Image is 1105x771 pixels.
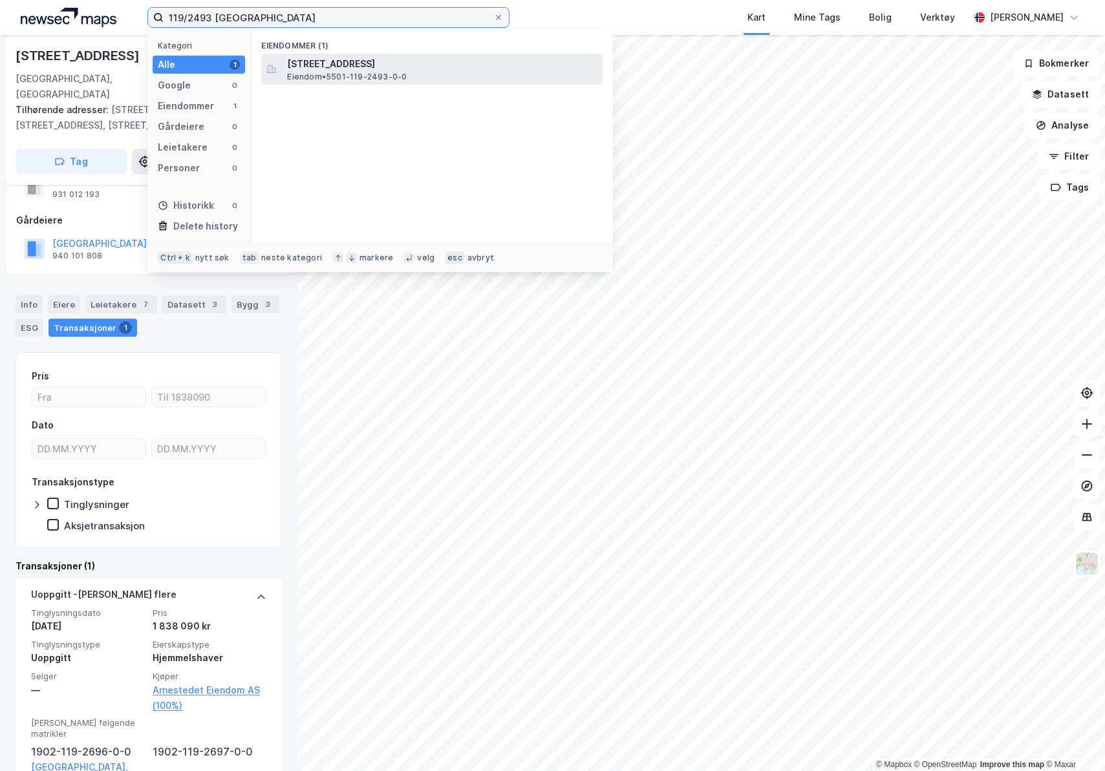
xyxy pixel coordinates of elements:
[153,671,266,682] span: Kjøper
[287,72,407,82] span: Eiendom • 5501-119-2493-0-0
[230,163,240,173] div: 0
[153,682,266,713] a: Arnestedet Eiendom AS (100%)
[230,142,240,153] div: 0
[876,760,912,769] a: Mapbox
[85,295,157,313] div: Leietakere
[920,10,955,25] div: Verktøy
[31,607,145,618] span: Tinglysningsdato
[1038,143,1100,169] button: Filter
[251,30,613,54] div: Eiendommer (1)
[16,149,127,174] button: Tag
[195,253,230,263] div: nytt søk
[1040,174,1100,200] button: Tags
[158,78,191,93] div: Google
[31,682,145,698] div: —
[231,295,279,313] div: Bygg
[158,98,214,114] div: Eiendommer
[1040,709,1105,771] div: Kontrollprogram for chat
[48,295,80,313] div: Eiere
[31,717,145,740] span: [PERSON_NAME] følgende matrikler
[359,253,393,263] div: markere
[32,387,145,407] input: Fra
[48,319,137,337] div: Transaksjoner
[980,760,1044,769] a: Improve this map
[64,498,129,511] div: Tinglysninger
[230,59,240,70] div: 1
[1013,50,1100,76] button: Bokmerker
[153,744,266,759] div: 1902-119-2697-0-0
[32,439,145,458] input: DD.MM.YYYY
[1025,112,1100,138] button: Analyse
[31,744,145,759] div: 1902-119-2696-0-0
[32,474,114,490] div: Transaksjonstype
[16,558,282,574] div: Transaksjoner (1)
[158,251,193,264] div: Ctrl + k
[153,607,266,618] span: Pris
[240,251,259,264] div: tab
[158,57,175,72] div: Alle
[158,198,214,213] div: Historikk
[230,200,240,211] div: 0
[139,298,152,311] div: 7
[990,10,1064,25] div: [PERSON_NAME]
[31,650,145,666] div: Uoppgitt
[16,319,43,337] div: ESG
[417,253,434,263] div: velg
[261,253,322,263] div: neste kategori
[153,639,266,650] span: Eierskapstype
[467,253,494,263] div: avbryt
[153,618,266,634] div: 1 838 090 kr
[158,119,204,134] div: Gårdeiere
[1040,709,1105,771] iframe: Chat Widget
[64,520,145,532] div: Aksjetransaksjon
[158,160,200,176] div: Personer
[16,102,272,133] div: [STREET_ADDRESS], [STREET_ADDRESS], [STREET_ADDRESS]
[152,439,265,458] input: DD.MM.YYYY
[31,671,145,682] span: Selger
[152,387,265,407] input: Til 1838090
[173,218,238,234] div: Delete history
[31,618,145,634] div: [DATE]
[747,10,766,25] div: Kart
[1075,551,1099,576] img: Z
[52,251,102,261] div: 940 101 808
[16,71,168,102] div: [GEOGRAPHIC_DATA], [GEOGRAPHIC_DATA]
[158,41,245,50] div: Kategori
[208,298,221,311] div: 3
[914,760,977,769] a: OpenStreetMap
[794,10,841,25] div: Mine Tags
[261,298,274,311] div: 3
[119,321,132,334] div: 1
[153,650,266,666] div: Hjemmelshaver
[16,104,111,115] span: Tilhørende adresser:
[158,140,208,155] div: Leietakere
[32,417,54,433] div: Dato
[230,80,240,90] div: 0
[287,56,597,72] span: [STREET_ADDRESS]
[32,368,49,384] div: Pris
[230,101,240,111] div: 1
[16,45,142,66] div: [STREET_ADDRESS]
[16,213,281,228] div: Gårdeiere
[230,121,240,132] div: 0
[1021,81,1100,107] button: Datasett
[445,251,465,264] div: esc
[31,587,177,607] div: Uoppgitt - [PERSON_NAME] flere
[164,8,493,27] input: Søk på adresse, matrikkel, gårdeiere, leietakere eller personer
[162,295,226,313] div: Datasett
[869,10,892,25] div: Bolig
[31,639,145,650] span: Tinglysningstype
[52,189,100,200] div: 931 012 193
[16,295,43,313] div: Info
[21,8,116,27] img: logo.a4113a55bc3d86da70a041830d287a7e.svg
